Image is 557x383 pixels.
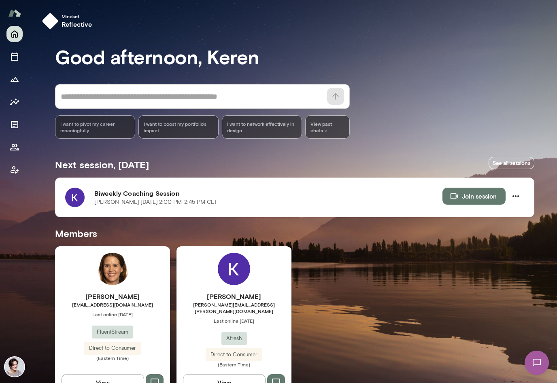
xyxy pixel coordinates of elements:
span: Direct to Consumer [84,344,141,352]
span: [EMAIL_ADDRESS][DOMAIN_NAME] [55,301,170,308]
img: Rachael Bewley [96,253,129,285]
span: Last online [DATE] [55,311,170,317]
h6: reflective [62,19,92,29]
h3: Good afternoon, Keren [55,45,534,68]
button: Documents [6,116,23,133]
div: I want to pivot my career meaningfully [55,115,135,139]
div: I want to boost my portfolio's impact [138,115,219,139]
h5: Members [55,227,534,240]
span: Mindset [62,13,92,19]
span: View past chats -> [305,115,350,139]
span: [PERSON_NAME][EMAIL_ADDRESS][PERSON_NAME][DOMAIN_NAME] [176,301,291,314]
img: Kevin Fugaro [218,253,250,285]
span: FluentStream [92,328,133,336]
h6: Biweekly Coaching Session [94,188,442,198]
h6: [PERSON_NAME] [55,292,170,301]
div: I want to network effectively in design [222,115,302,139]
span: Direct to Consumer [206,351,262,359]
span: Afresh [221,334,247,343]
span: I want to pivot my career meaningfully [60,121,130,133]
span: Last online [DATE] [176,317,291,324]
button: Sessions [6,49,23,65]
button: Home [6,26,23,42]
button: Insights [6,94,23,110]
button: Members [6,139,23,155]
span: (Eastern Time) [176,361,291,368]
button: Join session [442,188,506,205]
span: (Eastern Time) [55,355,170,361]
button: Growth Plan [6,71,23,87]
a: See all sessions [489,157,534,169]
span: I want to network effectively in design [227,121,297,133]
span: I want to boost my portfolio's impact [144,121,213,133]
img: Keren Amit Bigio [5,357,24,377]
h5: Next session, [DATE] [55,158,149,171]
img: Mento [8,5,21,21]
h6: [PERSON_NAME] [176,292,291,301]
img: mindset [42,13,58,29]
button: Mindsetreflective [39,10,99,32]
p: [PERSON_NAME] · [DATE] · 2:00 PM-2:45 PM CET [94,198,217,206]
button: Client app [6,162,23,178]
